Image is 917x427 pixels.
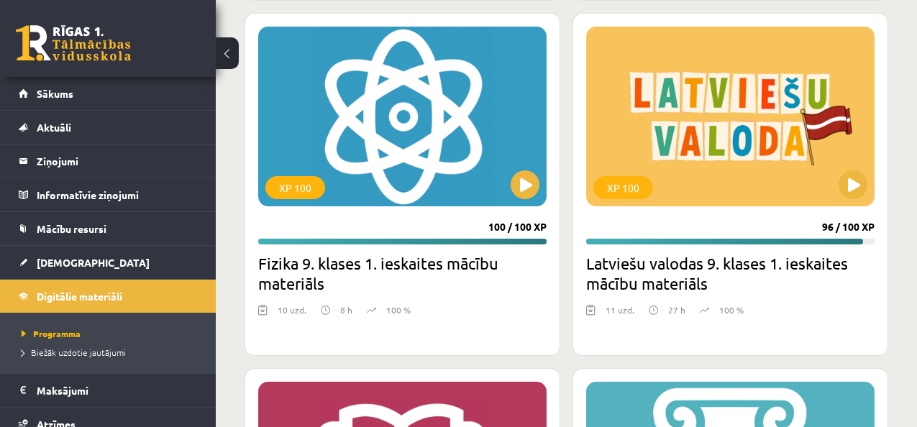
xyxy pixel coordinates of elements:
[19,374,198,407] a: Maksājumi
[19,280,198,313] a: Digitālie materiāli
[19,246,198,279] a: [DEMOGRAPHIC_DATA]
[37,290,122,303] span: Digitālie materiāli
[16,25,131,61] a: Rīgas 1. Tālmācības vidusskola
[37,144,198,178] legend: Ziņojumi
[719,303,744,316] p: 100 %
[19,77,198,110] a: Sākums
[340,303,352,316] p: 8 h
[37,256,150,269] span: [DEMOGRAPHIC_DATA]
[37,374,198,407] legend: Maksājumi
[22,328,81,339] span: Programma
[265,176,325,199] div: XP 100
[22,346,126,358] span: Biežāk uzdotie jautājumi
[668,303,685,316] p: 27 h
[258,253,547,293] h2: Fizika 9. klases 1. ieskaites mācību materiāls
[586,253,875,293] h2: Latviešu valodas 9. klases 1. ieskaites mācību materiāls
[22,346,201,359] a: Biežāk uzdotie jautājumi
[19,111,198,144] a: Aktuāli
[386,303,411,316] p: 100 %
[606,303,634,325] div: 11 uzd.
[37,178,198,211] legend: Informatīvie ziņojumi
[37,87,73,100] span: Sākums
[19,178,198,211] a: Informatīvie ziņojumi
[19,212,198,245] a: Mācību resursi
[593,176,653,199] div: XP 100
[278,303,306,325] div: 10 uzd.
[19,144,198,178] a: Ziņojumi
[37,121,71,134] span: Aktuāli
[22,327,201,340] a: Programma
[37,222,106,235] span: Mācību resursi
